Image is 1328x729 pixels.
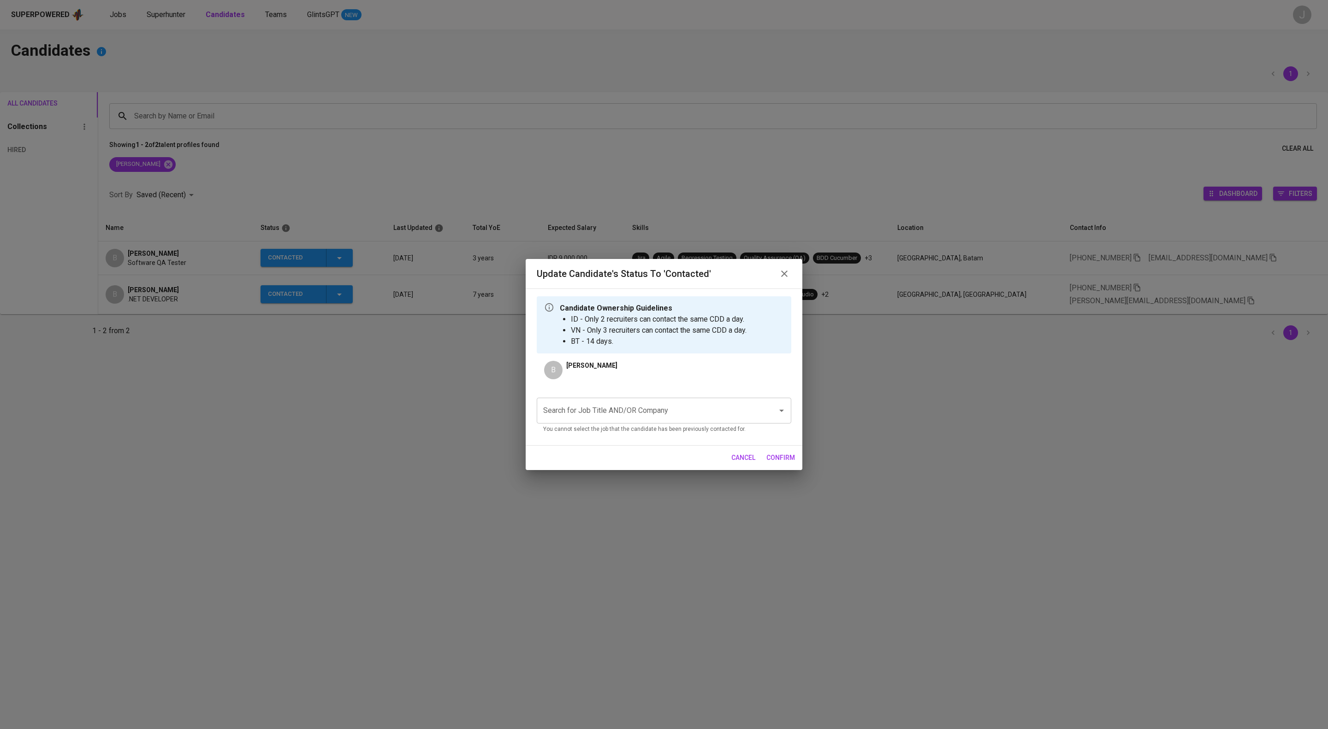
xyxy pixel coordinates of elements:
button: cancel [728,449,759,466]
p: Candidate Ownership Guidelines [560,303,747,314]
button: confirm [763,449,799,466]
li: BT - 14 days. [571,336,747,347]
p: [PERSON_NAME] [566,361,617,370]
li: VN - Only 3 recruiters can contact the same CDD a day. [571,325,747,336]
button: Open [775,404,788,417]
span: cancel [731,452,755,464]
div: B [544,361,563,379]
span: confirm [766,452,795,464]
h6: Update Candidate's Status to 'Contacted' [537,266,711,281]
li: ID - Only 2 recruiters can contact the same CDD a day. [571,314,747,325]
p: You cannot select the job that the candidate has been previously contacted for. [543,425,785,434]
